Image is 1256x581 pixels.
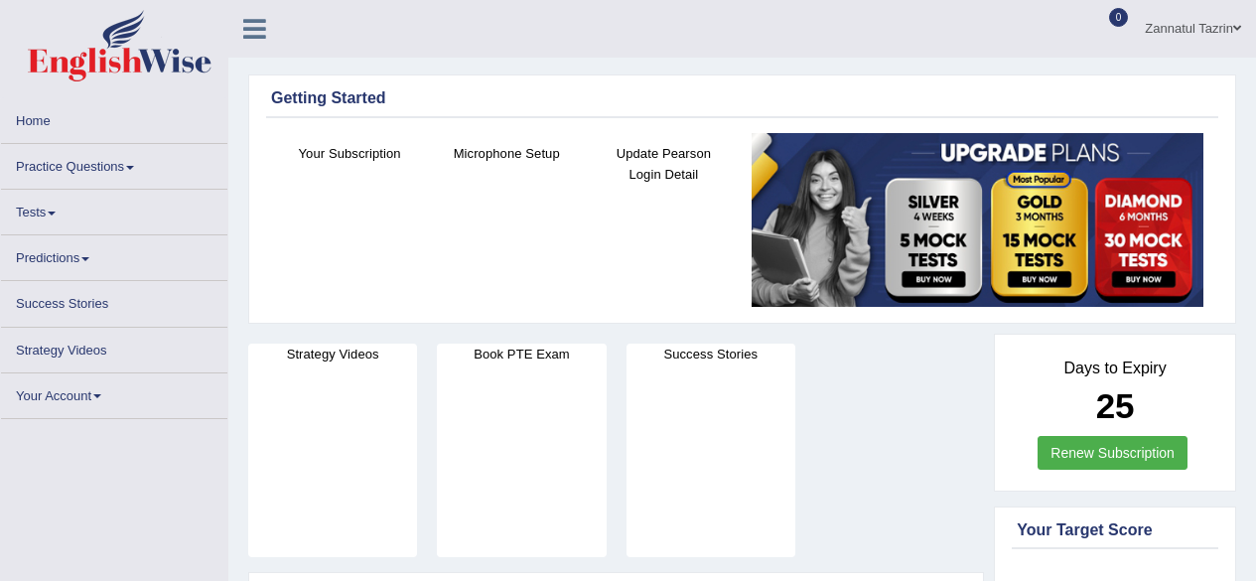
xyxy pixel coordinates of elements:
[1038,436,1187,470] a: Renew Subscription
[1017,518,1213,542] div: Your Target Score
[1,190,227,228] a: Tests
[438,143,575,164] h4: Microphone Setup
[595,143,732,185] h4: Update Pearson Login Detail
[1,98,227,137] a: Home
[1017,360,1213,377] h4: Days to Expiry
[248,344,417,364] h4: Strategy Videos
[437,344,606,364] h4: Book PTE Exam
[1,235,227,274] a: Predictions
[1,281,227,320] a: Success Stories
[1,328,227,366] a: Strategy Videos
[1,373,227,412] a: Your Account
[1109,8,1129,27] span: 0
[752,133,1203,308] img: small5.jpg
[627,344,795,364] h4: Success Stories
[1,144,227,183] a: Practice Questions
[271,86,1213,110] div: Getting Started
[281,143,418,164] h4: Your Subscription
[1096,386,1135,425] b: 25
